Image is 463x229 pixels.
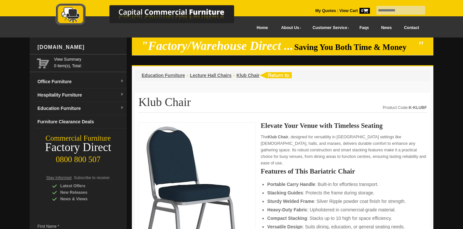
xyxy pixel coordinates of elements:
[267,181,420,188] li: : Built-in for effortless transport.
[120,79,124,83] img: dropdown
[359,8,370,14] span: 0
[35,102,127,115] a: Education Furnituredropdown
[35,115,127,129] a: Furniture Clearance Deals
[120,93,124,97] img: dropdown
[267,207,307,212] strong: Heavy-Duty Fabric
[120,106,124,110] img: dropdown
[30,143,127,152] div: Factory Direct
[261,168,427,175] h2: Features of This Bariatric Chair
[260,72,292,78] img: return to
[315,8,336,13] a: My Quotes
[261,122,427,129] h2: Elevate Your Venue with Timeless Seating
[38,3,266,27] img: Capital Commercial Furniture Logo
[54,56,124,63] a: View Summary
[375,21,398,35] a: News
[233,72,235,79] li: ›
[35,75,127,88] a: Office Furnituredropdown
[187,72,188,79] li: ›
[267,182,315,187] strong: Portable Carry Handle
[30,152,127,164] div: 0800 800 507
[267,215,420,221] li: : Stacks up to 10 high for space efficiency.
[236,73,260,78] a: Klub Chair
[38,3,266,29] a: Capital Commercial Furniture Logo
[261,134,427,166] p: The , designed for versatility in [GEOGRAPHIC_DATA] settings like [DEMOGRAPHIC_DATA], halls, and ...
[35,88,127,102] a: Hospitality Furnituredropdown
[398,21,425,35] a: Contact
[190,73,231,78] a: Lecture Hall Chairs
[52,183,114,189] div: Latest Offers
[305,21,353,35] a: Customer Service
[35,38,127,57] div: [DOMAIN_NAME]
[267,206,420,213] li: : Upholstered in commercial-grade material.
[409,105,427,110] strong: K-KLUBF
[138,96,427,113] h1: Klub Chair
[267,216,307,221] strong: Compact Stacking
[142,73,185,78] a: Education Furniture
[46,176,72,180] span: Stay Informed
[74,176,110,180] span: Subscribe to receive:
[141,39,293,53] em: "Factory/Warehouse Direct ...
[274,21,305,35] a: About Us
[338,8,370,13] a: View Cart0
[267,199,314,204] strong: Sturdy Welded Frame
[383,104,427,111] div: Product Code:
[417,39,424,53] em: "
[339,8,370,13] strong: View Cart
[30,134,127,143] div: Commercial Furniture
[267,198,420,205] li: : Silver Ripple powder coat finish for strength.
[54,56,124,68] span: 0 item(s), Total:
[294,43,416,52] span: Saving You Both Time & Money
[52,189,114,196] div: New Releases
[353,21,375,35] a: Faqs
[267,190,420,196] li: : Protects the frame during storage.
[268,135,288,139] strong: Klub Chair
[52,196,114,202] div: News & Views
[267,190,303,195] strong: Stacking Guides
